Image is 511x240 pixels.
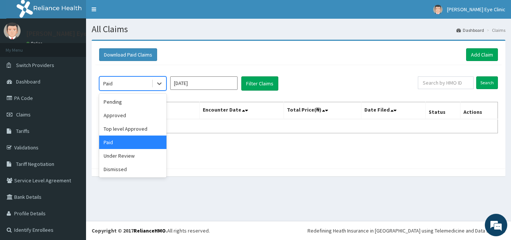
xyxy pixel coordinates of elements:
p: [PERSON_NAME] Eye Clinic [26,30,104,37]
a: Dashboard [456,27,484,33]
th: Encounter Date [200,102,284,119]
footer: All rights reserved. [86,221,511,240]
input: Search [476,76,498,89]
h1: All Claims [92,24,505,34]
th: Actions [460,102,498,119]
div: Paid [103,80,113,87]
div: Minimize live chat window [123,4,141,22]
img: User Image [4,22,21,39]
img: d_794563401_company_1708531726252_794563401 [14,37,30,56]
div: Dismissed [99,162,166,176]
button: Download Paid Claims [99,48,157,61]
th: Status [426,102,460,119]
th: Total Price(₦) [284,102,361,119]
span: Tariff Negotiation [16,161,54,167]
strong: Copyright © 2017 . [92,227,167,234]
span: Tariffs [16,128,30,134]
div: Approved [99,109,166,122]
div: Under Review [99,149,166,162]
div: Chat with us now [39,42,126,52]
div: Pending [99,95,166,109]
input: Search by HMO ID [418,76,474,89]
li: Claims [485,27,505,33]
a: RelianceHMO [134,227,166,234]
span: [PERSON_NAME] Eye Clinic [447,6,505,13]
textarea: Type your message and hit 'Enter' [4,160,143,186]
a: Online [26,41,44,46]
div: Redefining Heath Insurance in [GEOGRAPHIC_DATA] using Telemedicine and Data Science! [307,227,505,234]
div: Top level Approved [99,122,166,136]
span: We're online! [43,72,103,148]
a: Add Claim [466,48,498,61]
span: Claims [16,111,31,118]
th: Date Filed [361,102,426,119]
button: Filter Claims [241,76,278,91]
img: User Image [433,5,443,14]
div: Paid [99,136,166,149]
span: Dashboard [16,78,40,85]
span: Switch Providers [16,62,54,69]
input: Select Month and Year [170,76,238,90]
